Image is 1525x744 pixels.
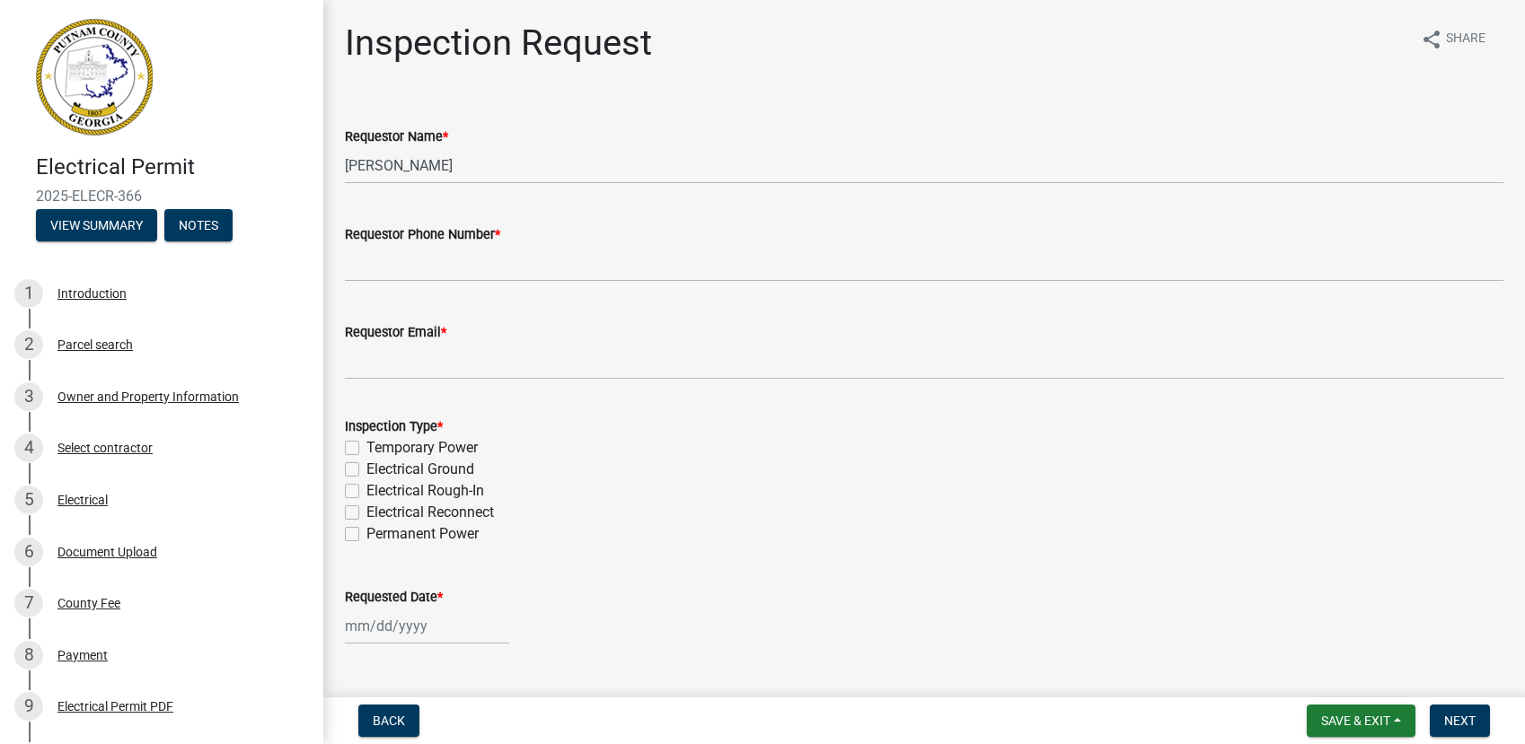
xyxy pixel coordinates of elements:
[57,546,157,558] div: Document Upload
[373,713,405,728] span: Back
[57,494,108,506] div: Electrical
[14,538,43,566] div: 6
[1406,22,1500,57] button: shareShare
[366,480,484,502] label: Electrical Rough-In
[345,421,443,433] label: Inspection Type
[1421,29,1442,50] i: share
[1430,705,1490,737] button: Next
[1446,29,1485,50] span: Share
[14,486,43,514] div: 5
[14,589,43,617] div: 7
[36,19,153,136] img: Putnam County, Georgia
[345,327,446,339] label: Requestor Email
[345,22,652,65] h1: Inspection Request
[345,229,500,241] label: Requestor Phone Number
[345,591,443,604] label: Requested Date
[1307,705,1415,737] button: Save & Exit
[366,523,479,545] label: Permanent Power
[36,209,157,241] button: View Summary
[36,188,287,205] span: 2025-ELECR-366
[36,219,157,233] wm-modal-confirm: Summary
[345,131,448,144] label: Requestor Name
[345,608,509,644] input: mm/dd/yyyy
[57,649,108,661] div: Payment
[57,700,173,713] div: Electrical Permit PDF
[57,597,120,609] div: County Fee
[14,330,43,359] div: 2
[366,459,474,480] label: Electrical Ground
[366,437,478,459] label: Temporary Power
[57,390,239,403] div: Owner and Property Information
[57,338,133,351] div: Parcel search
[14,641,43,670] div: 8
[14,279,43,308] div: 1
[36,154,309,180] h4: Electrical Permit
[164,209,233,241] button: Notes
[57,287,127,300] div: Introduction
[14,382,43,411] div: 3
[14,433,43,462] div: 4
[164,219,233,233] wm-modal-confirm: Notes
[1321,713,1390,728] span: Save & Exit
[358,705,419,737] button: Back
[57,442,153,454] div: Select contractor
[14,692,43,721] div: 9
[1444,713,1476,728] span: Next
[366,502,494,523] label: Electrical Reconnect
